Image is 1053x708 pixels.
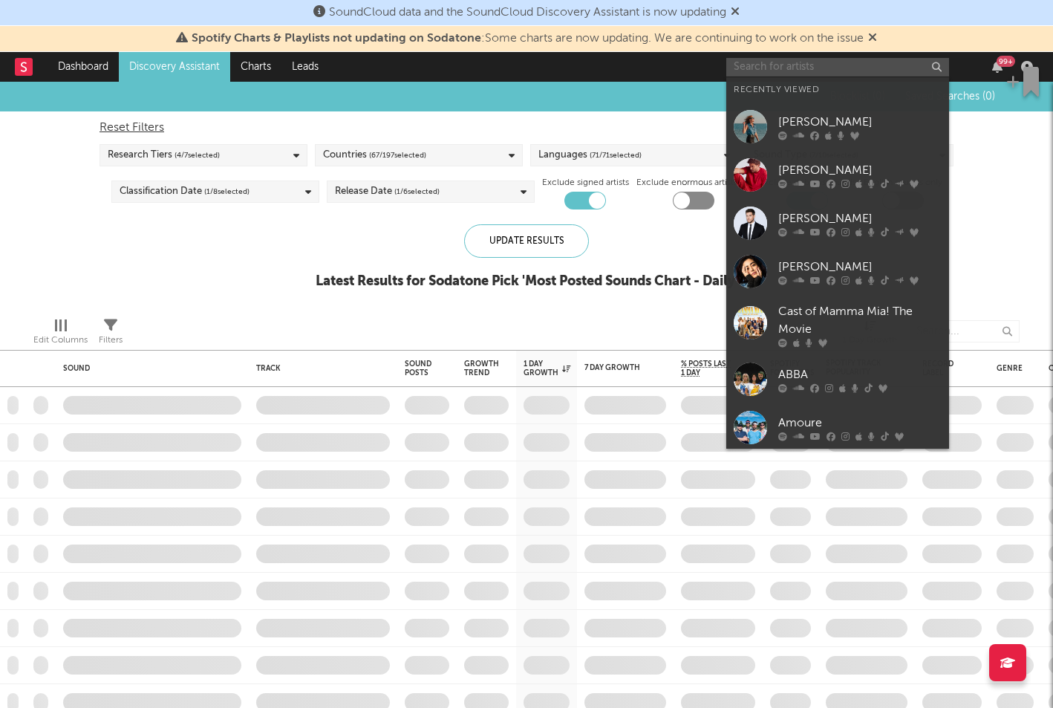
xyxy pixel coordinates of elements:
[636,174,752,192] span: Exclude enormous artists
[524,360,570,377] div: 1 Day Growth
[99,313,123,356] div: Filters
[868,33,877,45] span: Dismiss
[175,146,220,164] span: ( 4 / 7 selected)
[726,247,949,296] a: [PERSON_NAME]
[99,331,123,349] div: Filters
[726,151,949,199] a: [PERSON_NAME]
[542,174,629,192] label: Exclude signed artists
[405,360,431,377] div: Sound Posts
[726,103,949,151] a: [PERSON_NAME]
[992,61,1003,73] button: 99+
[778,161,942,179] div: [PERSON_NAME]
[726,58,949,77] input: Search for artists
[726,199,949,247] a: [PERSON_NAME]
[464,360,501,377] div: Growth Trend
[778,303,942,339] div: Cast of Mamma Mia! The Movie
[108,146,220,164] div: Research Tiers
[590,146,642,164] span: ( 71 / 71 selected)
[230,52,281,82] a: Charts
[778,414,942,432] div: Amoure
[726,403,949,452] a: Amoure
[63,364,234,373] div: Sound
[33,331,88,349] div: Edit Columns
[726,355,949,403] a: ABBA
[982,91,995,102] span: ( 0 )
[192,33,481,45] span: Spotify Charts & Playlists not updating on Sodatone
[538,146,642,164] div: Languages
[329,7,726,19] span: SoundCloud data and the SoundCloud Discovery Assistant is now updating
[778,210,942,227] div: [PERSON_NAME]
[726,296,949,355] a: Cast of Mamma Mia! The Movie
[48,52,119,82] a: Dashboard
[778,366,942,383] div: ABBA
[192,33,864,45] span: : Some charts are now updating. We are continuing to work on the issue
[369,146,426,164] span: ( 67 / 197 selected)
[119,52,230,82] a: Discovery Assistant
[335,183,440,201] div: Release Date
[905,91,995,102] span: Saved Searches
[584,363,644,372] div: 7 Day Growth
[778,113,942,131] div: [PERSON_NAME]
[997,364,1023,373] div: Genre
[464,224,589,258] div: Update Results
[323,146,426,164] div: Countries
[120,183,250,201] div: Classification Date
[681,360,733,377] span: % Posts Last 1 Day
[734,81,942,99] div: Recently Viewed
[731,7,740,19] span: Dismiss
[997,56,1015,67] div: 99 +
[100,119,953,137] div: Reset Filters
[256,364,382,373] div: Track
[908,320,1020,342] input: Search...
[316,273,738,290] div: Latest Results for Sodatone Pick ' Most Posted Sounds Chart - Daily '
[394,183,440,201] span: ( 1 / 6 selected)
[778,258,942,276] div: [PERSON_NAME]
[33,313,88,356] div: Edit Columns
[204,183,250,201] span: ( 1 / 8 selected)
[281,52,329,82] a: Leads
